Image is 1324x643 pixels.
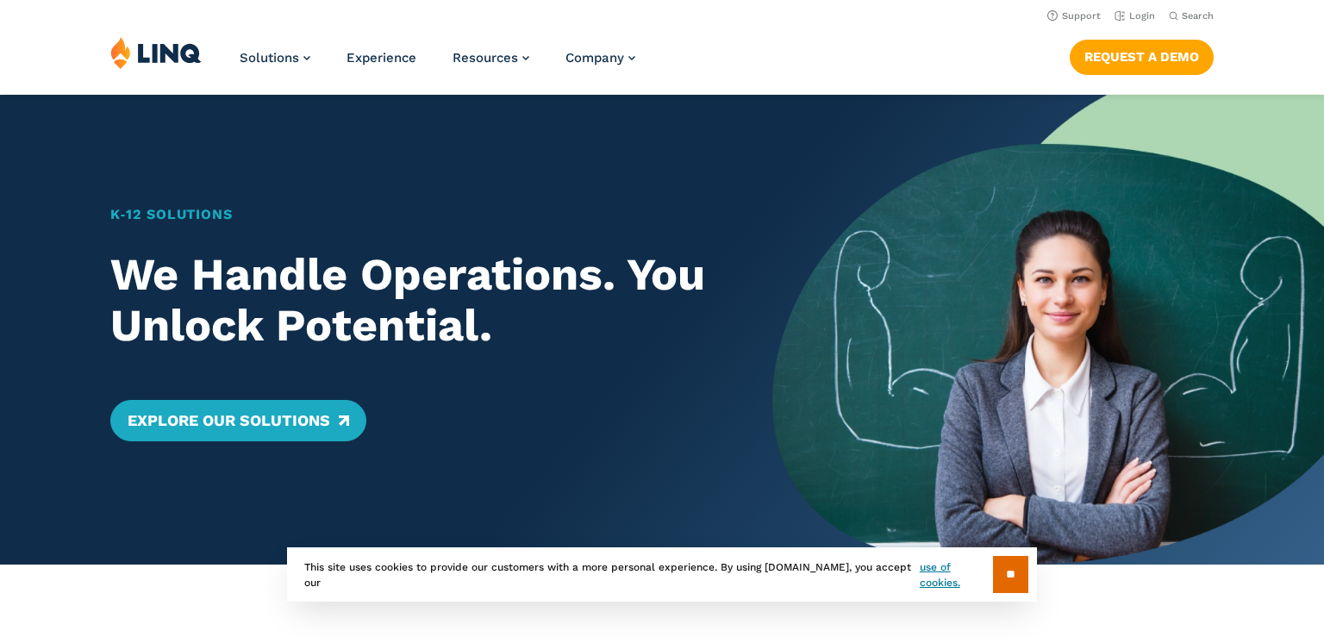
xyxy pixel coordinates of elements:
span: Resources [453,50,518,66]
h1: K‑12 Solutions [110,204,718,225]
span: Solutions [240,50,299,66]
nav: Button Navigation [1070,36,1214,74]
span: Search [1182,10,1214,22]
a: Solutions [240,50,310,66]
button: Open Search Bar [1169,9,1214,22]
a: Resources [453,50,529,66]
a: use of cookies. [920,559,993,590]
h2: We Handle Operations. You Unlock Potential. [110,249,718,353]
img: LINQ | K‑12 Software [110,36,202,69]
nav: Primary Navigation [240,36,635,93]
a: Support [1047,10,1101,22]
span: Company [565,50,624,66]
a: Request a Demo [1070,40,1214,74]
a: Login [1115,10,1155,22]
img: Home Banner [772,95,1324,565]
a: Company [565,50,635,66]
div: This site uses cookies to provide our customers with a more personal experience. By using [DOMAIN... [287,547,1037,602]
a: Explore Our Solutions [110,400,366,441]
a: Experience [347,50,416,66]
